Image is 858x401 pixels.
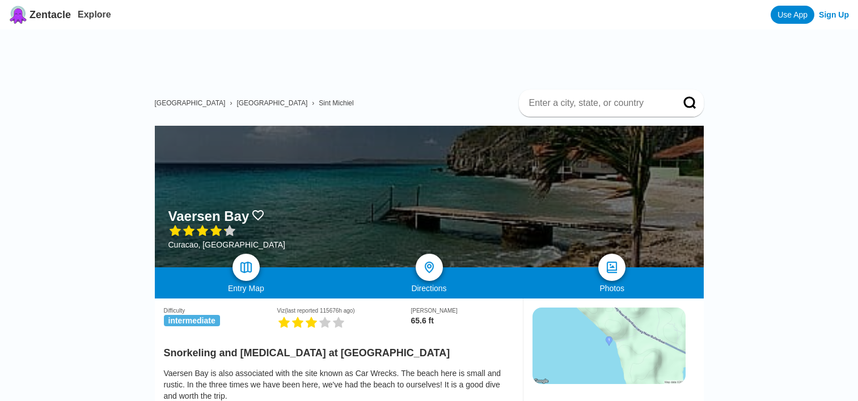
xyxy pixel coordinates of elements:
[239,261,253,274] img: map
[598,254,625,281] a: photos
[528,97,667,109] input: Enter a city, state, or country
[236,99,307,107] a: [GEOGRAPHIC_DATA]
[155,99,226,107] a: [GEOGRAPHIC_DATA]
[230,99,232,107] span: ›
[9,6,71,24] a: Zentacle logoZentacle
[819,10,849,19] a: Sign Up
[411,308,513,314] div: [PERSON_NAME]
[9,6,27,24] img: Zentacle logo
[411,316,513,325] div: 65.6 ft
[29,9,71,21] span: Zentacle
[532,308,686,384] img: staticmap
[319,99,353,107] a: Sint Michiel
[78,10,111,19] a: Explore
[233,254,260,281] a: map
[422,261,436,274] img: directions
[164,308,277,314] div: Difficulty
[771,6,814,24] a: Use App
[605,261,619,274] img: photos
[337,284,521,293] div: Directions
[168,240,285,249] div: Curacao, [GEOGRAPHIC_DATA]
[277,308,411,314] div: Viz (last reported 115676h ago)
[521,284,704,293] div: Photos
[312,99,314,107] span: ›
[168,208,250,224] h1: Vaersen Bay
[164,340,514,359] h2: Snorkeling and [MEDICAL_DATA] at [GEOGRAPHIC_DATA]
[155,284,338,293] div: Entry Map
[164,315,220,326] span: intermediate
